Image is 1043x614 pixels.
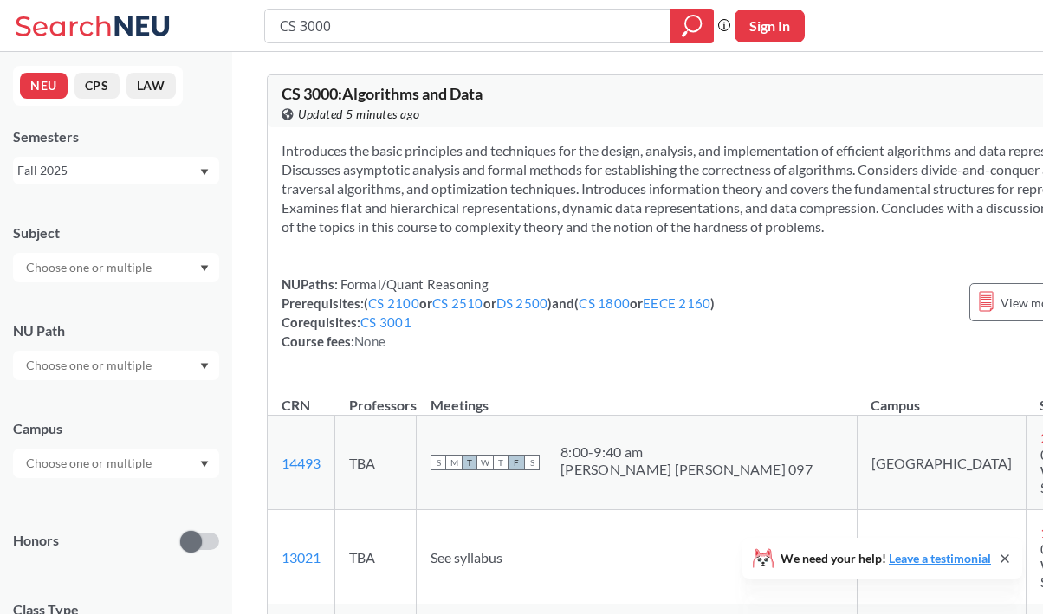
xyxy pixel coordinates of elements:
[13,419,219,438] div: Campus
[857,510,1026,604] td: Online
[735,10,805,42] button: Sign In
[282,396,310,415] div: CRN
[338,276,489,292] span: Formal/Quant Reasoning
[524,455,540,470] span: S
[200,265,209,272] svg: Dropdown arrow
[20,73,68,99] button: NEU
[282,455,321,471] a: 14493
[781,553,991,565] span: We need your help!
[298,105,420,124] span: Updated 5 minutes ago
[13,223,219,242] div: Subject
[643,295,710,311] a: EECE 2160
[579,295,630,311] a: CS 1800
[335,378,417,416] th: Professors
[282,275,715,351] div: NUPaths: Prerequisites: ( or or ) and ( or ) Corequisites: Course fees:
[17,355,163,376] input: Choose one or multiple
[335,510,417,604] td: TBA
[560,443,813,461] div: 8:00 - 9:40 am
[74,73,120,99] button: CPS
[360,314,411,330] a: CS 3001
[368,295,419,311] a: CS 2100
[200,363,209,370] svg: Dropdown arrow
[670,9,714,43] div: magnifying glass
[857,378,1026,416] th: Campus
[126,73,176,99] button: LAW
[477,455,493,470] span: W
[278,11,658,41] input: Class, professor, course number, "phrase"
[509,455,524,470] span: F
[431,549,502,566] span: See syllabus
[13,127,219,146] div: Semesters
[13,321,219,340] div: NU Path
[496,295,548,311] a: DS 2500
[13,253,219,282] div: Dropdown arrow
[335,416,417,510] td: TBA
[354,333,385,349] span: None
[560,461,813,478] div: [PERSON_NAME] [PERSON_NAME] 097
[462,455,477,470] span: T
[682,14,703,38] svg: magnifying glass
[17,453,163,474] input: Choose one or multiple
[13,531,59,551] p: Honors
[857,416,1026,510] td: [GEOGRAPHIC_DATA]
[17,161,198,180] div: Fall 2025
[13,449,219,478] div: Dropdown arrow
[282,84,483,103] span: CS 3000 : Algorithms and Data
[17,257,163,278] input: Choose one or multiple
[446,455,462,470] span: M
[417,378,858,416] th: Meetings
[200,461,209,468] svg: Dropdown arrow
[889,551,991,566] a: Leave a testimonial
[432,295,483,311] a: CS 2510
[493,455,509,470] span: T
[431,455,446,470] span: S
[13,351,219,380] div: Dropdown arrow
[13,157,219,184] div: Fall 2025Dropdown arrow
[200,169,209,176] svg: Dropdown arrow
[282,549,321,566] a: 13021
